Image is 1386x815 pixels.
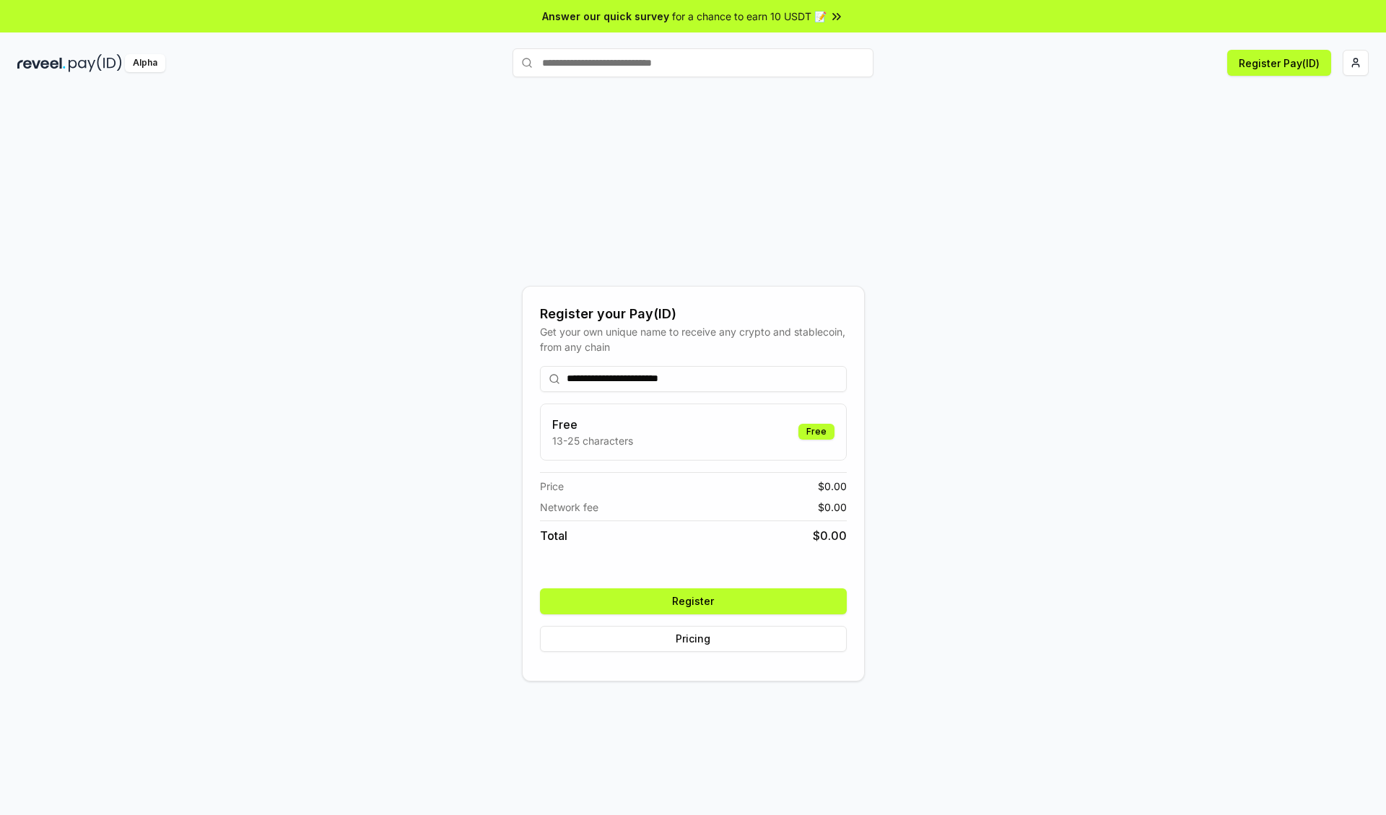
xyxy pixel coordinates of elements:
[672,9,827,24] span: for a chance to earn 10 USDT 📝
[552,433,633,448] p: 13-25 characters
[798,424,834,440] div: Free
[540,500,598,515] span: Network fee
[125,54,165,72] div: Alpha
[540,626,847,652] button: Pricing
[818,500,847,515] span: $ 0.00
[813,527,847,544] span: $ 0.00
[542,9,669,24] span: Answer our quick survey
[540,527,567,544] span: Total
[540,588,847,614] button: Register
[1227,50,1331,76] button: Register Pay(ID)
[818,479,847,494] span: $ 0.00
[540,324,847,354] div: Get your own unique name to receive any crypto and stablecoin, from any chain
[17,54,66,72] img: reveel_dark
[540,304,847,324] div: Register your Pay(ID)
[552,416,633,433] h3: Free
[69,54,122,72] img: pay_id
[540,479,564,494] span: Price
